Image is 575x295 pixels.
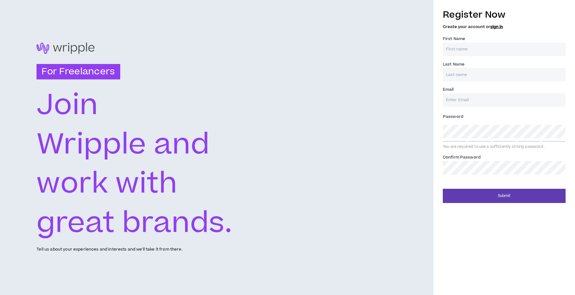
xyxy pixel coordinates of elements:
[37,246,182,252] p: Tell us about your experiences and interests and we'll take it from there.
[443,189,566,203] button: Submit
[37,163,178,204] text: work with
[37,85,98,126] text: Join
[443,43,566,56] input: First name
[443,152,481,162] label: Confirm Password
[443,25,566,29] h5: Create your account or
[37,203,232,244] text: great brands.
[443,144,566,149] div: You are required to use a sufficiently strong password.
[37,124,210,165] text: Wripple and
[443,114,463,119] span: Password
[443,8,566,21] h3: Register Now
[37,64,120,80] h3: For Freelancers
[443,34,465,44] label: First Name
[443,68,566,81] input: Last name
[490,24,503,30] a: sign in
[443,93,566,107] input: Enter Email
[443,84,454,95] label: Email
[443,59,465,69] label: Last Name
